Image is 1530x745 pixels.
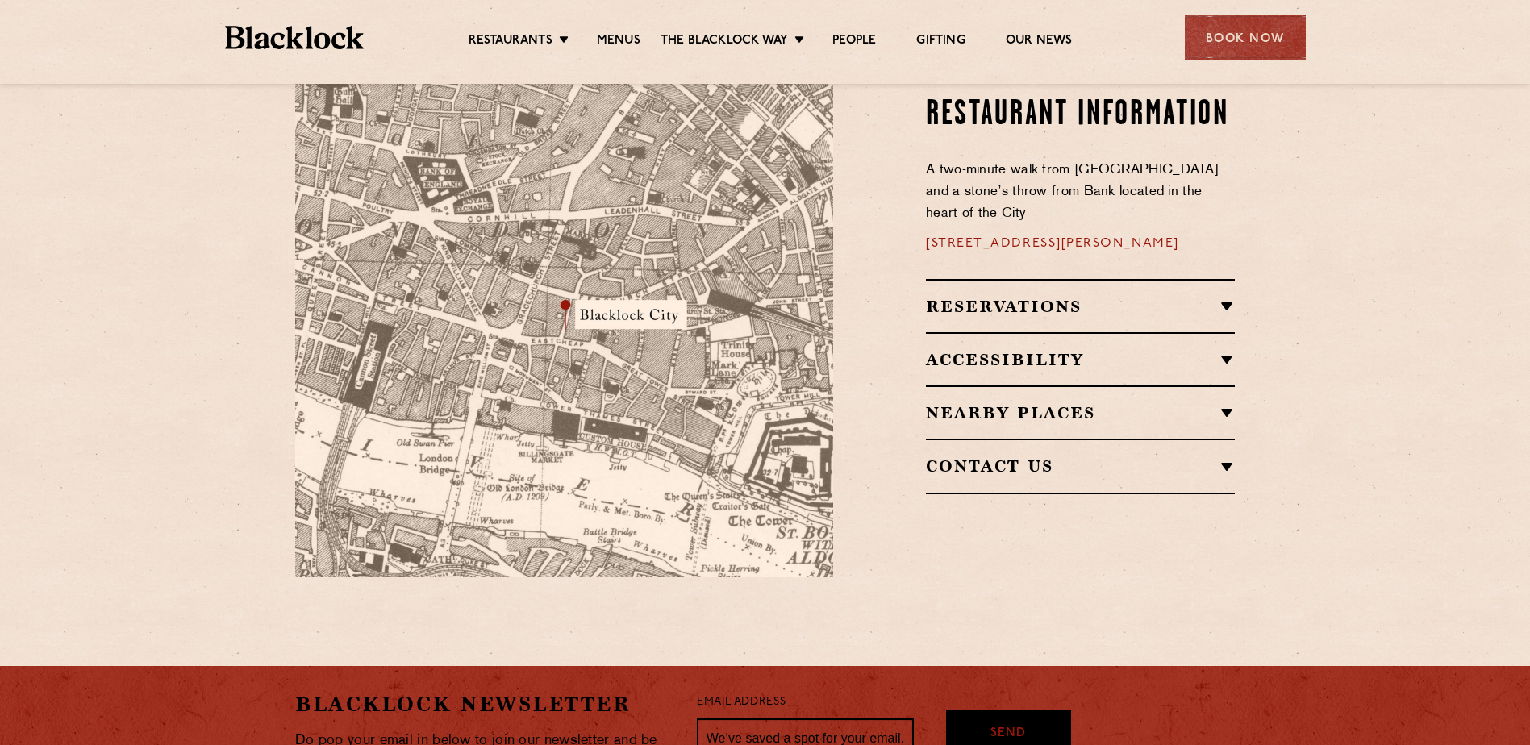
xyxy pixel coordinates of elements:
p: A two-minute walk from [GEOGRAPHIC_DATA] and a stone’s throw from Bank located in the heart of th... [926,160,1235,225]
div: Book Now [1185,15,1306,60]
h2: Accessibility [926,350,1235,369]
h2: Nearby Places [926,403,1235,422]
h2: Blacklock Newsletter [295,690,673,718]
h2: Reservations [926,297,1235,316]
a: Our News [1006,33,1073,51]
h2: Contact Us [926,456,1235,476]
h2: Restaurant Information [926,95,1235,135]
span: Send [990,725,1026,743]
label: Email Address [697,693,786,712]
img: BL_Textured_Logo-footer-cropped.svg [225,26,365,49]
a: People [832,33,876,51]
a: Gifting [916,33,965,51]
a: [STREET_ADDRESS][PERSON_NAME] [926,237,1179,250]
a: Restaurants [469,33,552,51]
img: svg%3E [660,427,886,578]
a: Menus [597,33,640,51]
a: The Blacklock Way [661,33,788,51]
